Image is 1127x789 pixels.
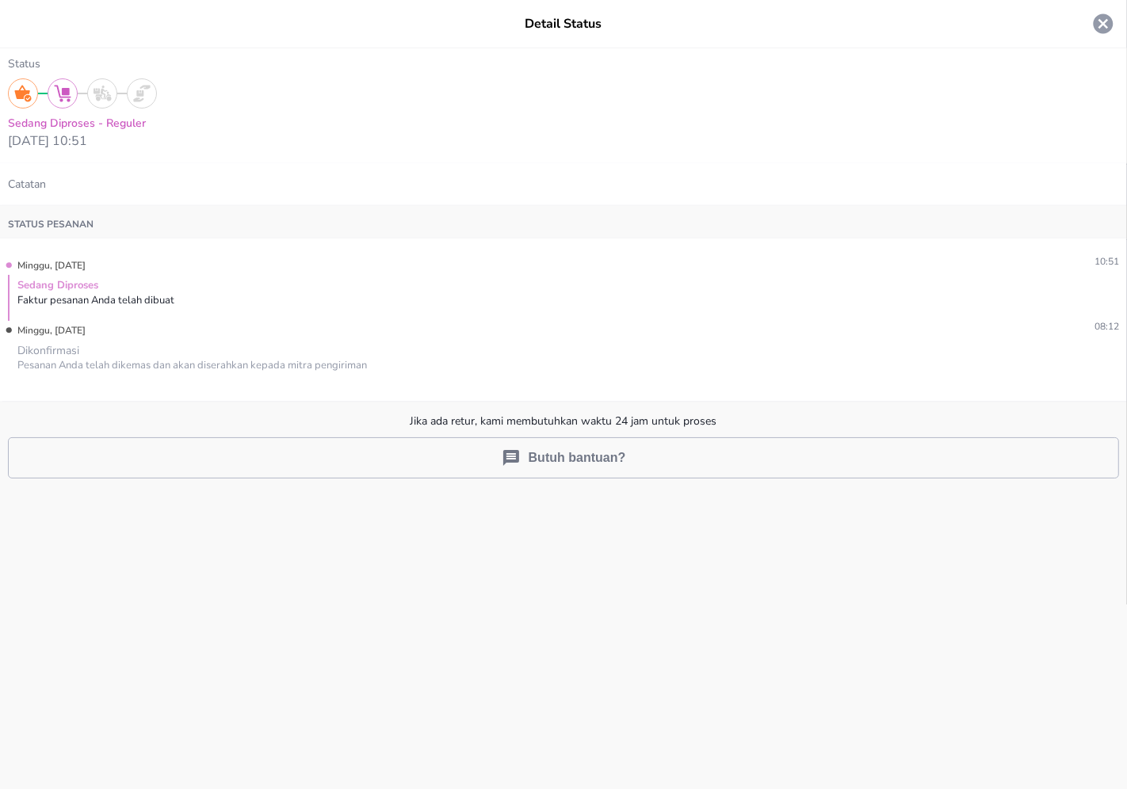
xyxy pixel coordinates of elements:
p: Status [8,55,1119,72]
div: Faktur pesanan Anda telah dibuat [17,293,1116,308]
div: Dikonfirmasi [17,343,1116,358]
p: Sedang diproses - Reguler [8,115,1119,131]
p: Minggu, [DATE] [8,319,86,343]
p: 10:51 [86,254,1119,278]
p: 08:12 [86,319,1119,343]
p: Minggu, [DATE] [8,254,86,278]
div: Sedang Diproses [17,278,1116,293]
p: [DATE] 10:51 [8,131,1119,151]
p: Status pesanan [8,218,94,231]
div: Pesanan Anda telah dikemas dan akan diserahkan kepada mitra pengiriman [17,358,1116,373]
p: Jika ada retur, kami membutuhkan waktu 24 jam untuk proses [8,414,1119,437]
p: Detail Status [525,14,602,33]
p: Catatan [8,176,1119,192]
button: Butuh bantuan? [8,437,1119,478]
